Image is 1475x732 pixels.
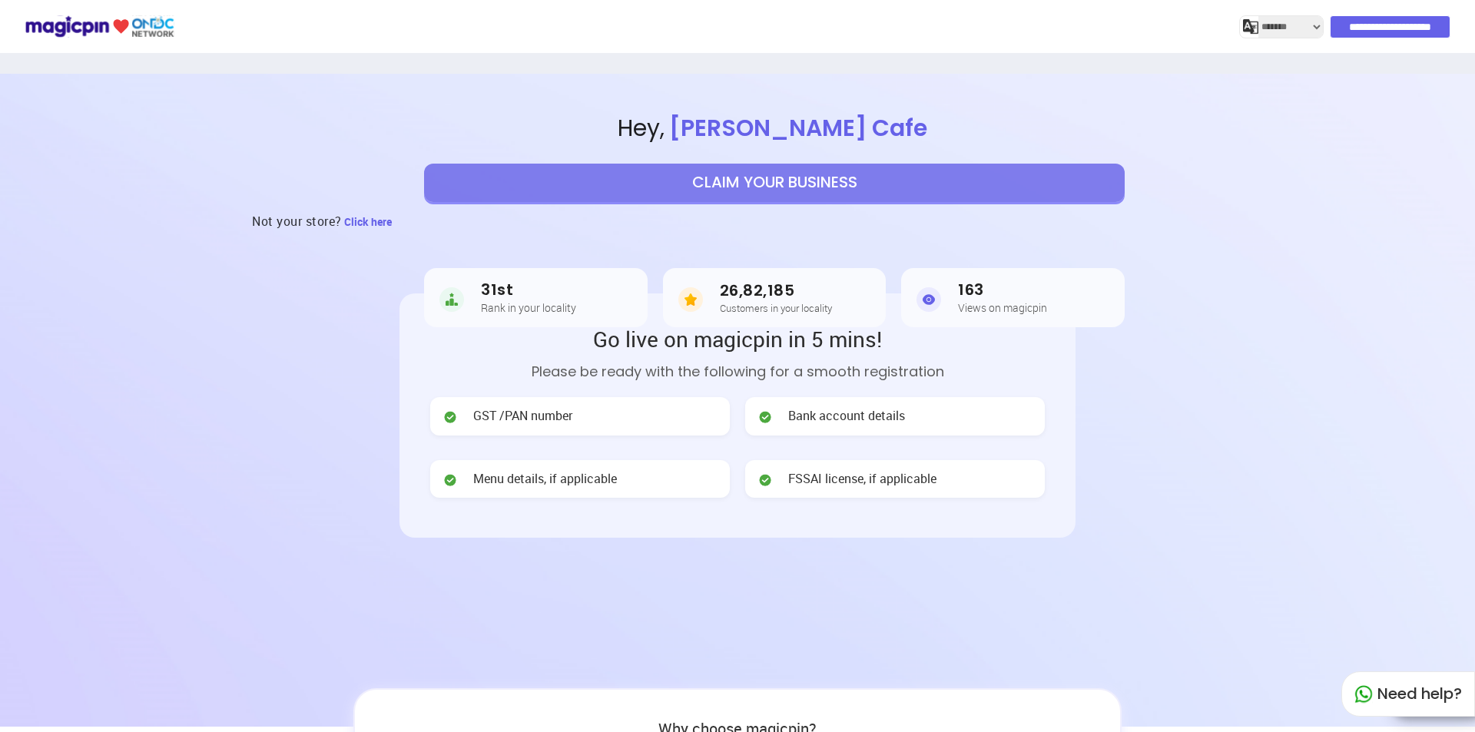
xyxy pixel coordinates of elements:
h5: Customers in your locality [720,303,832,313]
img: j2MGCQAAAABJRU5ErkJggg== [1243,19,1258,35]
h5: Views on magicpin [958,302,1047,313]
img: Customers [678,284,703,315]
button: CLAIM YOUR BUSINESS [424,164,1125,202]
img: ondc-logo-new-small.8a59708e.svg [25,13,174,40]
span: Hey , [74,112,1475,145]
h3: 31st [481,281,576,299]
img: check [757,472,773,488]
h3: 26,82,185 [720,282,832,300]
h3: Not your store? [252,202,342,240]
span: [PERSON_NAME] Cafe [665,111,932,144]
img: Views [916,284,941,315]
img: whatapp_green.7240e66a.svg [1354,685,1373,704]
span: FSSAI license, if applicable [788,470,936,488]
span: Menu details, if applicable [473,470,617,488]
img: check [442,472,458,488]
span: Bank account details [788,407,905,425]
h2: Go live on magicpin in 5 mins! [430,324,1045,353]
span: GST /PAN number [473,407,572,425]
img: check [442,409,458,425]
p: Please be ready with the following for a smooth registration [430,361,1045,382]
h3: 163 [958,281,1047,299]
img: Rank [439,284,464,315]
img: check [757,409,773,425]
h5: Rank in your locality [481,302,576,313]
div: Need help? [1341,671,1475,717]
span: Click here [344,214,392,229]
